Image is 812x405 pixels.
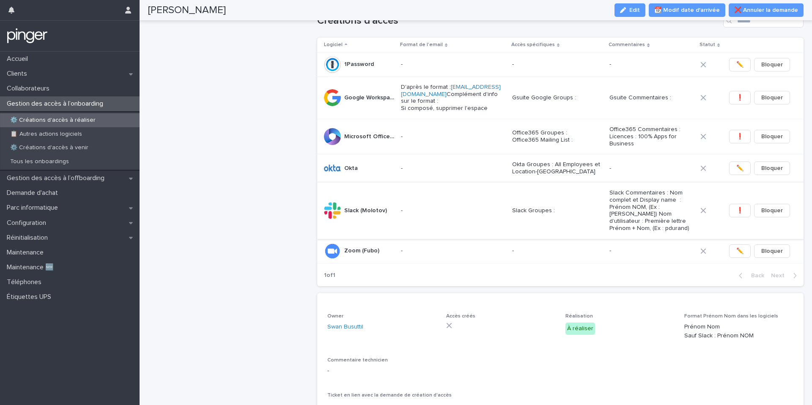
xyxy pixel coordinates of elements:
[729,3,804,17] button: ❌ Annuler la demande
[512,161,603,175] p: Okta Groupes : All Employees et Location-[GEOGRAPHIC_DATA]
[761,60,783,69] span: Bloquer
[654,6,720,14] span: 📆 Modif date d'arrivée
[327,367,794,375] p: -
[723,14,804,27] input: Search
[446,314,475,319] span: Accès créés
[761,247,783,255] span: Bloquer
[754,130,790,143] button: Bloquer
[344,163,359,172] p: Okta
[754,58,790,71] button: Bloquer
[729,130,751,143] button: ❗
[761,93,783,102] span: Bloquer
[401,165,506,172] p: -
[401,247,506,254] p: -
[148,4,226,16] h2: [PERSON_NAME]
[317,77,804,119] tr: Google Workspace (Fubo)Google Workspace (Fubo) D'après le format :[EMAIL_ADDRESS][DOMAIN_NAME]Com...
[401,207,506,214] p: -
[317,265,342,286] p: 1 of 1
[609,61,693,68] p: -
[771,273,790,279] span: Next
[736,132,743,141] span: ❗
[761,132,783,141] span: Bloquer
[736,247,743,255] span: ✏️
[3,144,95,151] p: ⚙️ Créations d'accès à venir
[512,129,603,144] p: Office365 Groupes : Office365 Mailing List :
[3,204,65,212] p: Parc informatique
[761,206,783,215] span: Bloquer
[729,204,751,217] button: ❗
[317,15,720,27] h1: Créations d'accès
[609,165,693,172] p: -
[629,7,640,13] span: Edit
[401,61,506,68] p: -
[3,117,102,124] p: ⚙️ Créations d'accès à réaliser
[609,189,693,232] p: Slack Commentaires : Nom complet et Display name : Prénom NOM, (Ex : [PERSON_NAME]) Nom d’utilisa...
[344,205,389,214] p: Slack (Molotov)
[754,244,790,258] button: Bloquer
[344,93,396,101] p: Google Workspace (Fubo)
[3,278,48,286] p: Téléphones
[3,174,111,182] p: Gestion des accès à l’offboarding
[700,40,715,49] p: Statut
[684,314,778,319] span: Format Prénom Nom dans les logiciels
[3,189,65,197] p: Demande d'achat
[327,323,363,331] a: Swan Busuttil
[3,234,55,242] p: Réinitialisation
[344,59,376,68] p: 1Password
[512,61,603,68] p: -
[400,40,443,49] p: Format de l'email
[401,84,501,97] a: [EMAIL_ADDRESS][DOMAIN_NAME]
[609,247,693,254] p: -
[401,133,506,140] p: -
[614,3,645,17] button: Edit
[768,272,804,279] button: Next
[732,272,768,279] button: Back
[754,204,790,217] button: Bloquer
[565,314,593,319] span: Réalisation
[512,94,603,101] p: Gsuite Google Groups :
[324,40,343,49] p: Logiciel
[746,273,764,279] span: Back
[729,58,751,71] button: ✏️
[3,263,60,271] p: Maintenance 🆕
[761,164,783,172] span: Bloquer
[729,161,751,175] button: ✏️
[317,52,804,77] tr: 1Password1Password ---✏️Bloquer
[511,40,555,49] p: Accès spécifiques
[609,94,693,101] p: Gsuite Commentaires :
[7,27,48,44] img: mTgBEunGTSyRkCgitkcU
[736,93,743,102] span: ❗
[317,182,804,239] tr: Slack (Molotov)Slack (Molotov) -Slack Groupes :Slack Commentaires : Nom complet et Display name :...
[3,293,58,301] p: Étiquettes UPS
[327,314,343,319] span: Owner
[3,249,50,257] p: Maintenance
[3,219,53,227] p: Configuration
[512,207,603,214] p: Slack Groupes :
[3,55,35,63] p: Accueil
[317,119,804,154] tr: Microsoft Office365 (Molotov)Microsoft Office365 (Molotov) -Office365 Groupes : Office365 Mailing...
[609,40,645,49] p: Commentaires
[3,158,76,165] p: Tous les onboardings
[565,323,595,335] div: À réaliser
[327,358,388,363] span: Commentaire technicien
[609,126,693,147] p: Office365 Commentaires : Licences : 100% Apps for Business
[729,91,751,104] button: ❗
[3,70,34,78] p: Clients
[344,131,396,140] p: Microsoft Office365 (Molotov)
[317,239,804,263] tr: Zoom (Fubo)Zoom (Fubo) ---✏️Bloquer
[729,244,751,258] button: ✏️
[344,246,381,254] p: Zoom (Fubo)
[401,84,506,112] p: D'après le format : Complément d'info sur le format : Si composé, supprimer l'espace
[649,3,725,17] button: 📆 Modif date d'arrivée
[3,100,110,108] p: Gestion des accès à l’onboarding
[736,164,743,172] span: ✏️
[327,393,452,398] span: Ticket en lien avec la demande de création d'accès
[754,161,790,175] button: Bloquer
[3,131,89,138] p: 📋 Autres actions logiciels
[684,323,793,340] p: Prénom Nom Sauf Slack : Prénom NOM
[754,91,790,104] button: Bloquer
[317,154,804,183] tr: OktaOkta -Okta Groupes : All Employees et Location-[GEOGRAPHIC_DATA]-✏️Bloquer
[734,6,798,14] span: ❌ Annuler la demande
[512,247,603,254] p: -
